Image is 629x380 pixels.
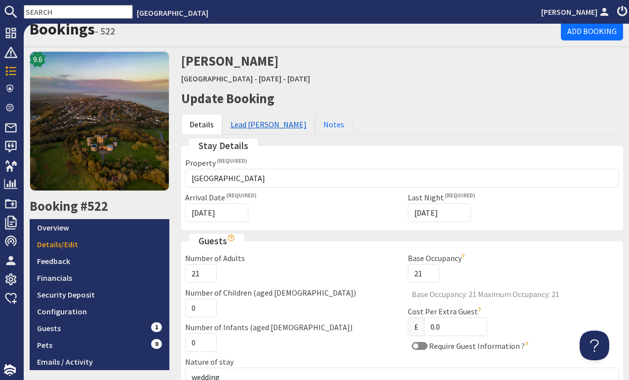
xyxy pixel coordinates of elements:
label: Nature of stay [185,357,234,367]
a: [GEOGRAPHIC_DATA] [181,74,253,83]
span: 9.6 [33,53,42,65]
span: 1 [151,322,162,332]
span: 0 [151,339,162,349]
label: Arrival Date [185,192,256,202]
img: Walton Castle's icon [30,51,169,191]
label: Property [185,158,247,168]
a: Details [181,114,222,135]
label: Number of Adults [185,253,245,263]
a: Details/Edit [30,236,169,253]
a: Configuration [30,303,169,320]
label: Last Night [408,192,475,202]
h2: Booking #522 [30,198,169,214]
legend: Stay Details [189,139,258,153]
label: Number of Children (aged [DEMOGRAPHIC_DATA]) [185,288,356,298]
label: Require Guest Information ? [428,341,530,351]
a: Overview [30,219,169,236]
span: Base Occupancy: 21 Maximum Occupancy: 21 [408,291,619,298]
a: Lead [PERSON_NAME] [222,114,315,135]
a: Security Deposit [30,286,169,303]
label: Number of Infants (aged [DEMOGRAPHIC_DATA]) [185,322,353,332]
i: Show hints [227,234,235,242]
a: Emails / Activity [30,353,169,370]
a: Notes [315,114,353,135]
a: Bookings [30,19,95,39]
h2: [PERSON_NAME] [181,51,472,86]
a: [DATE] - [DATE] [259,74,310,83]
h2: Update Booking [181,91,624,107]
a: [GEOGRAPHIC_DATA] [137,8,208,18]
legend: Guests [189,234,244,248]
input: SEARCH [24,5,133,19]
small: - 522 [95,25,115,37]
label: Cost Per Extra Guest [408,306,483,316]
a: Feedback [30,253,169,269]
a: Financials [30,269,169,286]
a: 9.6 [30,51,169,198]
img: staytech_i_w-64f4e8e9ee0a9c174fd5317b4b171b261742d2d393467e5bdba4413f4f884c10.svg [4,364,16,376]
iframe: Toggle Customer Support [580,331,609,360]
a: [PERSON_NAME] [541,6,611,18]
a: Guests1 [30,320,169,337]
span: - [254,74,257,83]
a: Pets0 [30,337,169,353]
label: Base Occupancy [408,253,467,263]
span: £ [408,317,425,336]
a: Add Booking [561,22,623,40]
